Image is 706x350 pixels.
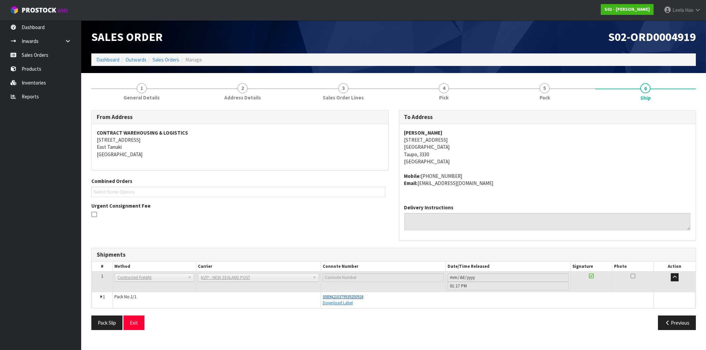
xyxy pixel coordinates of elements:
img: cube-alt.png [10,6,19,14]
span: 2 [237,83,248,93]
span: Sales Order [91,29,163,44]
th: Connote Number [321,262,446,272]
input: Connote Number [323,273,444,282]
span: ProStock [22,6,56,15]
span: Manage [185,56,202,63]
span: 4 [439,83,449,93]
th: Signature [570,262,612,272]
a: 00894210379939250924 [323,294,363,300]
button: Exit [123,316,144,330]
span: S02-ORD0004919 [608,29,696,44]
span: Pack [540,94,550,101]
span: Ship [640,94,651,101]
strong: [PERSON_NAME] [404,130,443,136]
button: Previous [658,316,696,330]
a: Outwards [126,56,146,63]
span: 5 [540,83,550,93]
span: 1 [101,273,103,279]
button: Pack Slip [91,316,122,330]
strong: S02 - [PERSON_NAME] [605,6,650,12]
h3: From Address [97,114,383,120]
h3: Shipments [97,252,690,258]
span: 1 [103,294,105,300]
address: [STREET_ADDRESS] [GEOGRAPHIC_DATA] Taupo, 3330 [GEOGRAPHIC_DATA] [404,129,691,165]
th: Action [654,262,695,272]
label: Combined Orders [91,178,132,185]
label: Delivery Instructions [404,204,454,211]
a: Download Label [323,300,353,306]
address: [STREET_ADDRESS] East Tamaki [GEOGRAPHIC_DATA] [97,129,383,158]
a: Sales Orders [153,56,179,63]
span: Leela [673,7,684,13]
address: [PHONE_NUMBER] [EMAIL_ADDRESS][DOMAIN_NAME] [404,172,691,187]
td: Pack No. [113,292,321,308]
span: Address Details [224,94,261,101]
label: Urgent Consignment Fee [91,202,151,209]
a: Dashboard [96,56,119,63]
span: General Details [123,94,160,101]
th: Photo [612,262,654,272]
span: 1/1 [131,294,137,300]
span: 3 [338,83,348,93]
th: # [92,262,113,272]
span: Ship [91,105,696,335]
span: Sales Order Lines [323,94,364,101]
th: Carrier [196,262,321,272]
strong: mobile [404,173,421,179]
th: Date/Time Released [446,262,570,272]
span: 1 [137,83,147,93]
span: Pick [439,94,449,101]
span: 6 [640,83,651,93]
h3: To Address [404,114,691,120]
span: NZP - NEW ZEALAND POST [201,274,310,282]
strong: email [404,180,418,186]
small: WMS [58,7,68,14]
th: Method [113,262,196,272]
span: Hao [685,7,693,13]
strong: CONTRACT WAREHOUSING & LOGISTICS [97,130,188,136]
span: Contracted Freight [118,274,185,282]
